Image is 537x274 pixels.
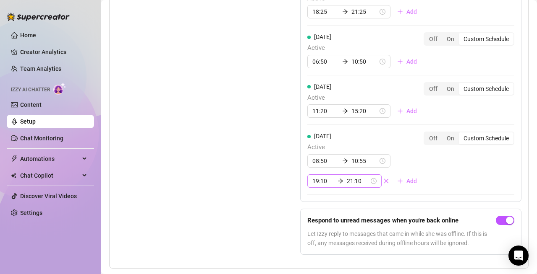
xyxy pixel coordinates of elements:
a: Setup [20,118,36,125]
div: Custom Schedule [459,132,513,144]
a: Chat Monitoring [20,135,63,142]
strong: Respond to unread messages when you're back online [307,217,458,224]
span: Add [406,108,417,114]
span: Add [406,8,417,15]
div: On [442,83,459,95]
img: Chat Copilot [11,173,16,178]
span: arrow-right [338,178,343,184]
div: segmented control [424,132,514,145]
div: On [442,132,459,144]
span: thunderbolt [11,155,18,162]
span: plus [397,9,403,15]
span: Active [307,93,424,103]
span: [DATE] [314,83,331,90]
div: segmented control [424,32,514,46]
span: Chat Copilot [20,169,80,182]
span: Active [307,43,424,53]
button: Add [390,55,424,68]
span: arrow-right [342,108,348,114]
input: Start time [312,57,339,66]
input: End time [351,57,378,66]
div: Custom Schedule [459,83,513,95]
div: segmented control [424,82,514,96]
span: plus [397,108,403,114]
button: Add [390,174,424,188]
button: Add [390,104,424,118]
a: Discover Viral Videos [20,193,77,199]
input: Start time [312,7,339,16]
span: arrow-right [342,59,348,65]
div: Off [424,33,442,45]
div: Off [424,132,442,144]
input: Start time [312,106,339,116]
input: End time [347,176,369,186]
a: Home [20,32,36,39]
span: Let Izzy reply to messages that came in while she was offline. If this is off, any messages recei... [307,229,492,248]
div: Off [424,83,442,95]
input: End time [351,7,378,16]
a: Content [20,101,42,108]
span: plus [397,59,403,65]
input: End time [351,106,378,116]
span: close [383,178,389,184]
span: [DATE] [314,133,331,140]
span: Add [406,58,417,65]
img: AI Chatter [53,83,66,95]
a: Team Analytics [20,65,61,72]
div: Custom Schedule [459,33,513,45]
span: [DATE] [314,34,331,40]
a: Settings [20,209,42,216]
span: arrow-right [342,9,348,15]
button: Add [390,5,424,18]
span: Add [406,178,417,184]
div: Open Intercom Messenger [508,246,529,266]
span: Automations [20,152,80,165]
div: On [442,33,459,45]
span: plus [397,178,403,184]
input: End time [351,156,378,165]
span: Izzy AI Chatter [11,86,50,94]
span: Active [307,142,424,153]
a: Creator Analytics [20,45,87,59]
span: arrow-right [342,158,348,164]
img: logo-BBDzfeDw.svg [7,13,70,21]
input: Start time [312,156,339,165]
input: Start time [312,176,335,186]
